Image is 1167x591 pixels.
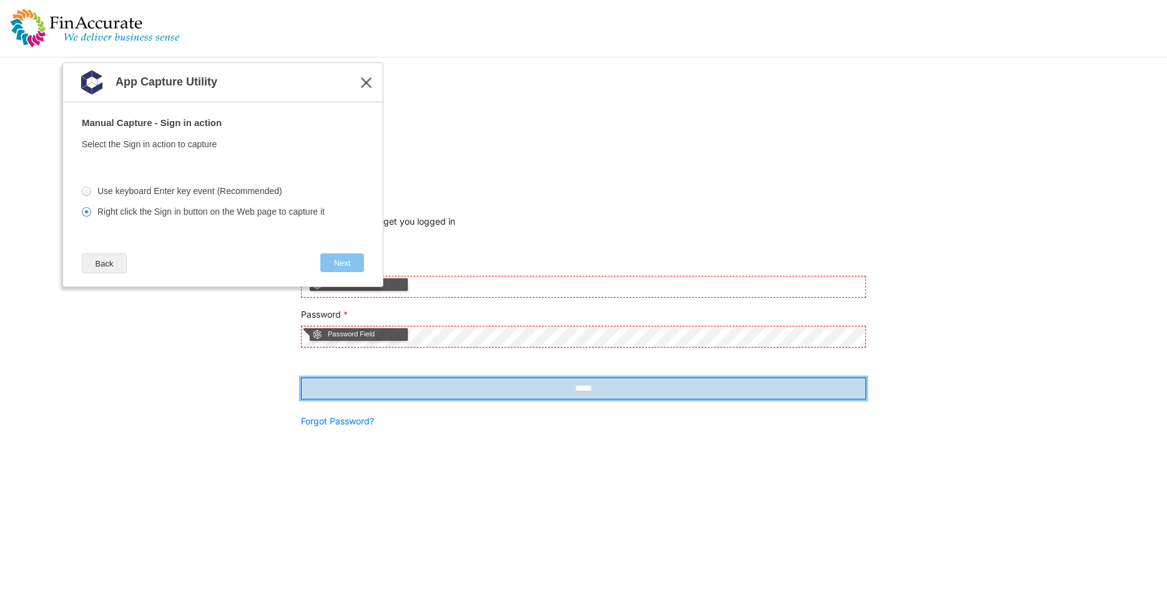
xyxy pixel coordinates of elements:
img: spp logo [10,8,180,48]
label: Use keyboard Enter key event (Recommended) [82,187,282,196]
div: App Capture Utility [109,75,217,89]
label: Password [301,308,348,321]
img: svg+xml;base64,PD94bWwgdmVyc2lvbj0iMS4wIiBlbmNvZGluZz0iVVRGLTgiPz4KPHN2ZyB3aWR0aD0iNDhweCIgaGVpZ2... [79,70,104,95]
div: Select the Sign in action to capture [82,135,364,157]
p: Welcome back, lets get you logged in [301,215,866,228]
label: Right click the Sign in button on the Web page to capture it [82,207,325,217]
div: Password Field [303,328,410,338]
h2: Login [301,188,866,210]
button: Next [320,253,364,272]
button: Back [82,253,127,273]
a: Forgot Password? [301,414,374,427]
img: 366kdW7bZf5IgGNA5d8FYPGppdBqSHtUB08xHy6BdXA+5T2R62QLwqgAAAABJRU5ErkJggg== [361,77,372,88]
span: Manual Capture - Sign in action [82,117,222,128]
